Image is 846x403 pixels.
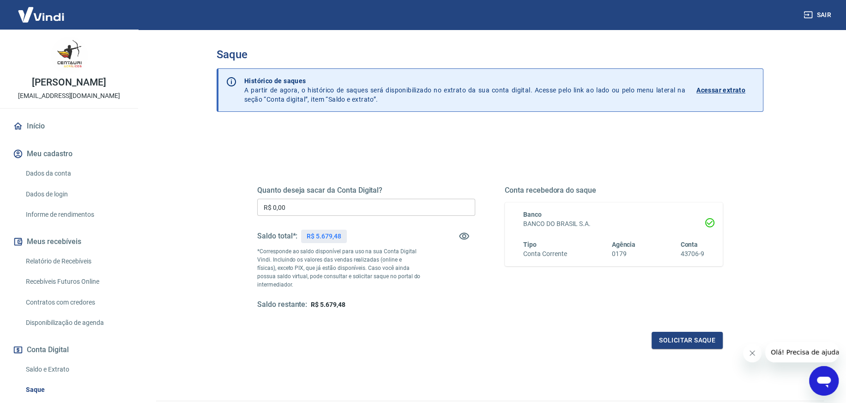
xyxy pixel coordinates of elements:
[11,340,127,360] button: Conta Digital
[809,366,839,396] iframe: Botão para abrir a janela de mensagens
[257,247,421,289] p: *Corresponde ao saldo disponível para uso na sua Conta Digital Vindi. Incluindo os valores das ve...
[680,241,698,248] span: Conta
[22,164,127,183] a: Dados da conta
[523,211,542,218] span: Banco
[11,144,127,164] button: Meu cadastro
[11,232,127,252] button: Meus recebíveis
[523,249,567,259] h6: Conta Corrente
[11,116,127,136] a: Início
[18,91,120,101] p: [EMAIL_ADDRESS][DOMAIN_NAME]
[743,344,761,362] iframe: Fechar mensagem
[696,85,745,95] p: Acessar extrato
[22,313,127,332] a: Disponibilização de agenda
[311,301,345,308] span: R$ 5.679,48
[307,232,341,241] p: R$ 5.679,48
[802,6,835,24] button: Sair
[22,380,127,399] a: Saque
[523,241,537,248] span: Tipo
[22,185,127,204] a: Dados de login
[244,76,685,85] p: Histórico de saques
[612,249,636,259] h6: 0179
[523,219,704,229] h6: BANCO DO BRASIL S.A.
[22,293,127,312] a: Contratos com credores
[765,342,839,362] iframe: Mensagem da empresa
[696,76,755,104] a: Acessar extrato
[51,37,88,74] img: dd6b44d6-53e7-4c2f-acc0-25087f8ca7ac.jpeg
[217,48,763,61] h3: Saque
[257,186,475,195] h5: Quanto deseja sacar da Conta Digital?
[32,78,106,87] p: [PERSON_NAME]
[680,249,704,259] h6: 43706-9
[11,0,71,29] img: Vindi
[22,272,127,291] a: Recebíveis Futuros Online
[22,252,127,271] a: Relatório de Recebíveis
[6,6,78,14] span: Olá! Precisa de ajuda?
[505,186,723,195] h5: Conta recebedora do saque
[257,232,297,241] h5: Saldo total*:
[244,76,685,104] p: A partir de agora, o histórico de saques será disponibilizado no extrato da sua conta digital. Ac...
[22,205,127,224] a: Informe de rendimentos
[652,332,723,349] button: Solicitar saque
[22,360,127,379] a: Saldo e Extrato
[612,241,636,248] span: Agência
[257,300,307,310] h5: Saldo restante:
